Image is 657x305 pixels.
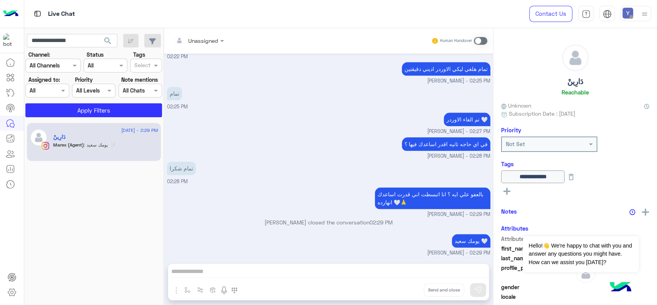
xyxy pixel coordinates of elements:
[578,6,593,22] a: tab
[501,244,575,253] span: first_name
[167,87,182,100] p: 21/8/2025, 2:25 PM
[121,127,158,134] span: [DATE] - 2:29 PM
[501,160,649,167] h6: Tags
[501,208,517,215] h6: Notes
[42,142,49,150] img: Instagram
[582,10,590,19] img: tab
[576,264,595,283] img: defaultAdmin.png
[75,76,93,84] label: Priority
[501,254,575,262] span: last_name
[28,51,50,59] label: Channel:
[622,8,633,19] img: userImage
[576,283,650,291] span: null
[567,77,583,86] h5: دَارِينْ
[375,187,490,209] p: 21/8/2025, 2:29 PM
[3,6,18,22] img: Logo
[84,142,115,148] span: يومك سعيد 🤍
[427,78,490,85] span: [PERSON_NAME] - 02:25 PM
[402,137,490,151] p: 21/8/2025, 2:28 PM
[642,209,649,216] img: add
[501,225,528,232] h6: Attributes
[444,113,490,126] p: 21/8/2025, 2:27 PM
[167,218,490,226] p: [PERSON_NAME] closed the conversation
[369,219,393,226] span: 02:29 PM
[103,36,112,45] span: search
[529,6,572,22] a: Contact Us
[452,234,490,248] p: 21/8/2025, 2:29 PM
[402,62,490,76] p: 21/8/2025, 2:25 PM
[167,179,188,184] span: 02:28 PM
[167,162,196,175] p: 21/8/2025, 2:28 PM
[501,264,575,281] span: profile_pic
[427,211,490,218] span: [PERSON_NAME] - 02:29 PM
[53,142,84,148] span: Marex (Agent)
[48,9,75,19] p: Live Chat
[427,128,490,135] span: [PERSON_NAME] - 02:27 PM
[30,129,47,146] img: defaultAdmin.png
[562,89,589,96] h6: Reachable
[133,61,150,71] div: Select
[501,293,575,301] span: locale
[424,283,464,297] button: Send and close
[501,283,575,291] span: gender
[607,274,634,301] img: hulul-logo.png
[509,110,575,118] span: Subscription Date : [DATE]
[427,249,490,257] span: [PERSON_NAME] - 02:29 PM
[167,54,188,59] span: 02:22 PM
[576,293,650,301] span: null
[3,34,17,47] img: 317874714732967
[28,76,60,84] label: Assigned to:
[121,76,158,84] label: Note mentions
[501,235,575,243] span: Attribute Name
[629,209,635,215] img: notes
[53,134,65,140] h5: دَارِينْ
[99,34,117,51] button: search
[133,51,145,59] label: Tags
[427,153,490,160] span: [PERSON_NAME] - 02:28 PM
[25,103,162,117] button: Apply Filters
[523,236,639,272] span: Hello!👋 We're happy to chat with you and answer any questions you might have. How can we assist y...
[562,45,588,71] img: defaultAdmin.png
[501,126,521,133] h6: Priority
[87,51,104,59] label: Status
[440,38,472,44] small: Human Handover
[167,104,188,110] span: 02:25 PM
[33,9,42,19] img: tab
[640,9,649,19] img: profile
[501,101,531,110] span: Unknown
[603,10,612,19] img: tab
